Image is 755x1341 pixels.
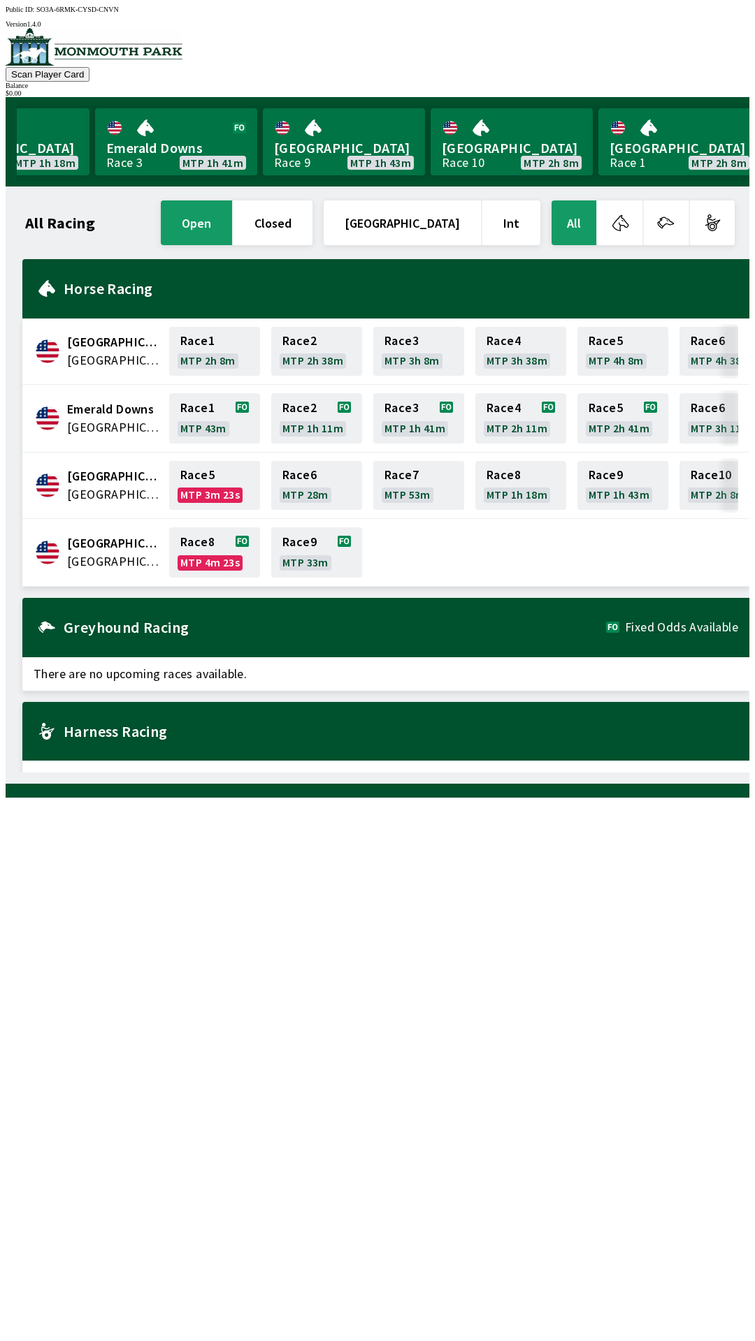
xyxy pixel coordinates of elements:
a: Race5MTP 2h 41m [577,393,668,444]
span: United States [67,418,161,437]
span: Race 5 [589,335,623,346]
span: MTP 3h 11m [691,423,752,434]
span: Race 8 [487,469,521,481]
button: Int [482,200,540,245]
span: Race 2 [282,402,317,413]
button: Scan Player Card [6,67,89,82]
span: Monmouth Park [67,534,161,552]
span: [GEOGRAPHIC_DATA] [274,139,414,157]
span: MTP 2h 8m [691,157,747,168]
span: [GEOGRAPHIC_DATA] [610,139,749,157]
span: SO3A-6RMK-CYSD-CNVN [36,6,119,13]
img: venue logo [6,28,182,66]
span: MTP 1h 18m [15,157,75,168]
button: [GEOGRAPHIC_DATA] [324,200,481,245]
a: Race7MTP 53m [373,461,464,510]
a: Race3MTP 3h 8m [373,327,464,376]
span: Emerald Downs [67,400,161,418]
div: Public ID: [6,6,749,13]
a: Race9MTP 33m [271,527,362,578]
div: Race 1 [610,157,646,168]
span: MTP 4h 38m [691,355,752,366]
span: There are no upcoming races available. [22,657,749,691]
span: Race 10 [691,469,731,481]
span: Race 7 [384,469,419,481]
span: There are no upcoming races available. [22,761,749,794]
span: MTP 1h 43m [350,157,411,168]
span: Race 3 [384,402,419,413]
span: MTP 1h 11m [282,423,343,434]
span: Race 6 [691,335,725,346]
span: Race 4 [487,335,521,346]
a: Race6MTP 28m [271,461,362,510]
div: $ 0.00 [6,89,749,97]
a: [GEOGRAPHIC_DATA]Race 10MTP 2h 8m [431,108,593,175]
span: MTP 2h 8m [691,489,746,500]
span: Race 6 [282,469,317,481]
button: closed [233,200,312,245]
span: MTP 1h 43m [589,489,649,500]
span: Race 6 [691,402,725,413]
span: Race 5 [180,469,215,481]
span: MTP 28m [282,489,329,500]
h2: Horse Racing [64,283,738,294]
span: Emerald Downs [106,139,246,157]
span: MTP 1h 41m [384,423,445,434]
a: Race8MTP 4m 23s [169,527,260,578]
span: United States [67,351,161,369]
span: MTP 1h 18m [487,489,547,500]
div: Race 9 [274,157,310,168]
a: Race1MTP 43m [169,393,260,444]
span: Race 3 [384,335,419,346]
span: Race 8 [180,536,215,548]
div: Race 10 [442,157,485,168]
span: Race 4 [487,402,521,413]
a: Race3MTP 1h 41m [373,393,464,444]
h2: Harness Racing [64,726,738,737]
a: Race8MTP 1h 18m [475,461,566,510]
span: MTP 53m [384,489,431,500]
a: Race4MTP 3h 38m [475,327,566,376]
button: open [161,200,232,245]
span: Canterbury Park [67,333,161,351]
span: MTP 2h 41m [589,423,649,434]
a: [GEOGRAPHIC_DATA]Race 9MTP 1h 43m [263,108,425,175]
span: United States [67,552,161,571]
a: Race2MTP 2h 38m [271,327,362,376]
a: Race4MTP 2h 11m [475,393,566,444]
span: MTP 4m 23s [180,557,240,568]
span: Race 9 [589,469,623,481]
span: MTP 3h 38m [487,355,547,366]
span: United States [67,485,161,504]
span: MTP 3h 8m [384,355,440,366]
span: [GEOGRAPHIC_DATA] [442,139,582,157]
span: Fairmount Park [67,467,161,485]
a: Race1MTP 2h 8m [169,327,260,376]
span: Race 5 [589,402,623,413]
button: All [552,200,596,245]
span: Race 1 [180,402,215,413]
span: MTP 4h 8m [589,355,644,366]
span: Race 1 [180,335,215,346]
div: Balance [6,82,749,89]
span: MTP 43m [180,423,226,434]
a: Race5MTP 4h 8m [577,327,668,376]
span: MTP 3m 23s [180,489,240,500]
a: Race2MTP 1h 11m [271,393,362,444]
a: Emerald DownsRace 3MTP 1h 41m [95,108,257,175]
span: Race 9 [282,536,317,548]
span: Fixed Odds Available [625,622,738,633]
a: Race5MTP 3m 23s [169,461,260,510]
span: MTP 33m [282,557,329,568]
span: MTP 2h 8m [524,157,579,168]
span: MTP 2h 8m [180,355,236,366]
div: Version 1.4.0 [6,20,749,28]
a: Race9MTP 1h 43m [577,461,668,510]
span: MTP 1h 41m [182,157,243,168]
span: Race 2 [282,335,317,346]
h1: All Racing [25,217,95,228]
span: MTP 2h 11m [487,423,547,434]
h2: Greyhound Racing [64,622,606,633]
span: MTP 2h 38m [282,355,343,366]
div: Race 3 [106,157,143,168]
